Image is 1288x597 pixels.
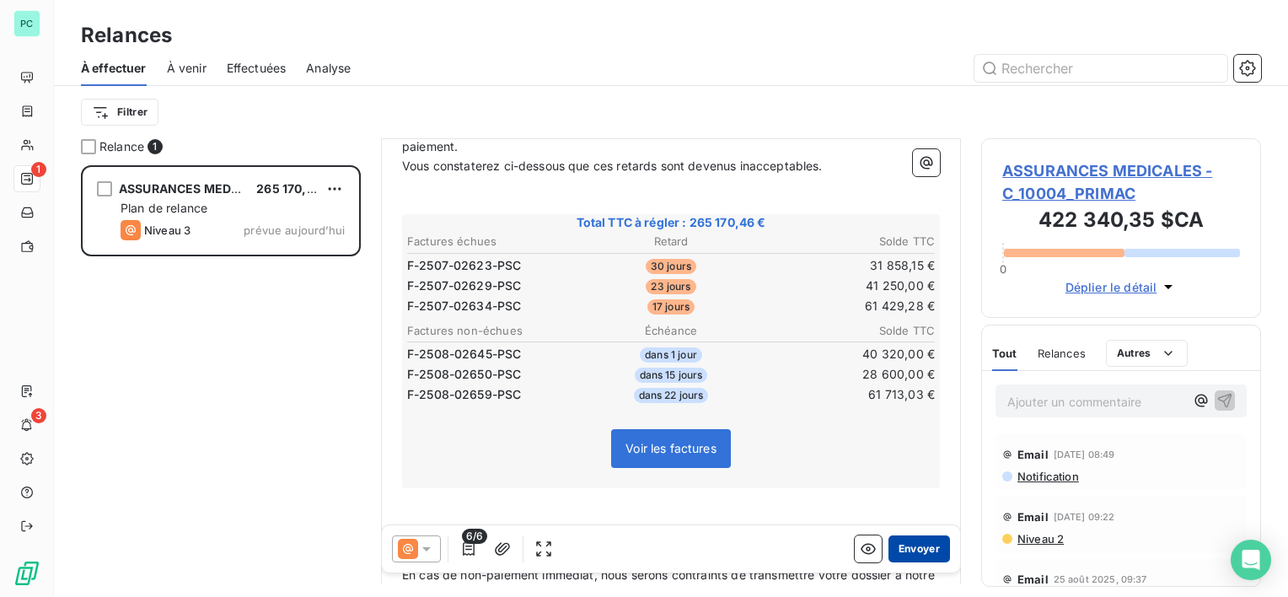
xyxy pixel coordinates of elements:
[99,138,144,155] span: Relance
[406,365,582,384] td: F-2508-02650-PSC
[406,345,582,363] td: F-2508-02645-PSC
[647,299,695,315] span: 17 jours
[306,60,351,77] span: Analyse
[760,385,936,404] td: 61 713,03 €
[407,277,521,294] span: F-2507-02629-PSC
[1017,573,1049,586] span: Email
[148,139,163,154] span: 1
[405,214,937,231] span: Total TTC à régler : 265 170,46 €
[974,55,1227,82] input: Rechercher
[1038,347,1086,360] span: Relances
[81,20,172,51] h3: Relances
[13,10,40,37] div: PC
[760,233,936,250] th: Solde TTC
[81,60,147,77] span: À effectuer
[640,347,702,363] span: dans 1 jour
[583,322,759,340] th: Échéance
[1054,449,1115,460] span: [DATE] 08:49
[1016,532,1064,546] span: Niveau 2
[1231,540,1271,580] div: Open Intercom Messenger
[13,560,40,587] img: Logo LeanPay
[31,408,46,423] span: 3
[646,259,696,274] span: 30 jours
[119,181,274,196] span: ASSURANCES MEDICALES
[760,365,936,384] td: 28 600,00 €
[1106,340,1188,367] button: Autres
[227,60,287,77] span: Effectuées
[888,535,950,562] button: Envoyer
[1002,159,1240,205] span: ASSURANCES MEDICALES - C_10004_PRIMAC
[81,99,158,126] button: Filtrer
[407,298,521,315] span: F-2507-02634-PSC
[256,181,333,196] span: 265 170,46 €
[634,388,709,403] span: dans 22 jours
[406,233,582,250] th: Factures échues
[1060,277,1183,297] button: Déplier le détail
[402,120,910,153] span: Je me permets de revenir une fois de plus vers vous concernant les factures en retard de paiement.
[1016,470,1079,483] span: Notification
[1017,448,1049,461] span: Email
[583,233,759,250] th: Retard
[462,529,487,544] span: 6/6
[760,256,936,275] td: 31 858,15 €
[402,159,823,173] span: Vous constaterez ci-dessous que ces retards sont devenus inacceptables.
[1054,512,1115,522] span: [DATE] 09:22
[1000,262,1006,276] span: 0
[31,162,46,177] span: 1
[1065,278,1157,296] span: Déplier le détail
[760,297,936,315] td: 61 429,28 €
[81,165,361,597] div: grid
[406,385,582,404] td: F-2508-02659-PSC
[760,277,936,295] td: 41 250,00 €
[760,322,936,340] th: Solde TTC
[144,223,191,237] span: Niveau 3
[1017,510,1049,524] span: Email
[625,441,716,455] span: Voir les factures
[244,223,345,237] span: prévue aujourd’hui
[635,368,708,383] span: dans 15 jours
[992,347,1017,360] span: Tout
[1054,574,1147,584] span: 25 août 2025, 09:37
[1002,205,1240,239] h3: 422 340,35 $CA
[121,201,207,215] span: Plan de relance
[760,345,936,363] td: 40 320,00 €
[646,279,695,294] span: 23 jours
[407,257,521,274] span: F-2507-02623-PSC
[167,60,207,77] span: À venir
[406,322,582,340] th: Factures non-échues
